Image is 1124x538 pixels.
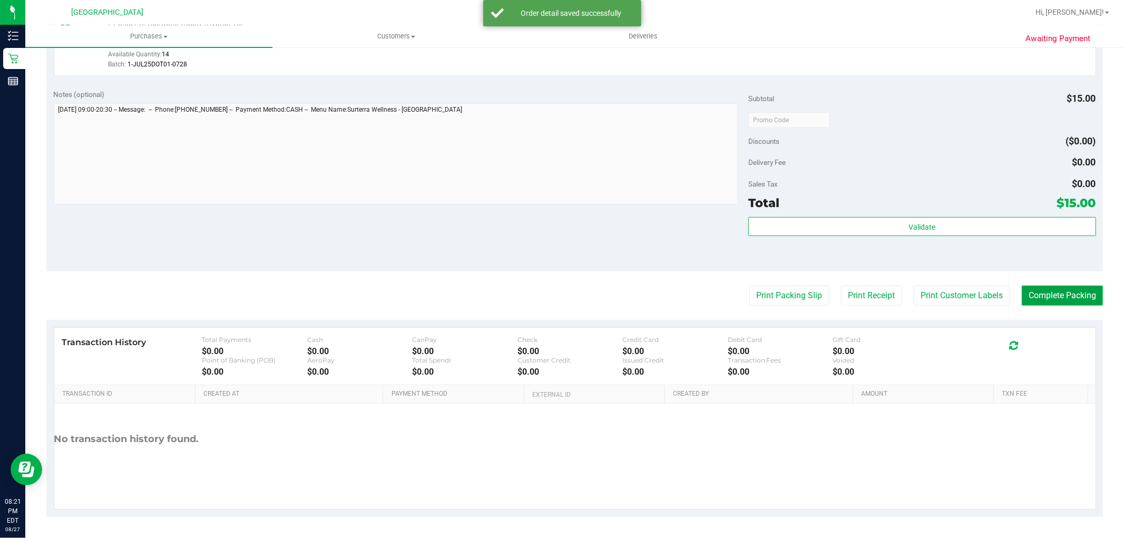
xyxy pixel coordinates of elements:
div: $0.00 [517,367,622,377]
a: Transaction ID [62,390,191,398]
div: Gift Card [833,336,937,344]
span: $15.00 [1057,195,1096,210]
span: Customers [273,32,519,41]
span: $15.00 [1067,93,1096,104]
a: Created At [203,390,379,398]
input: Promo Code [748,112,830,128]
div: Cash [307,336,412,344]
div: $0.00 [728,346,833,356]
a: Payment Method [392,390,520,398]
p: 08:21 PM EDT [5,497,21,525]
div: Customer Credit [517,356,622,364]
span: Notes (optional) [54,90,105,99]
div: $0.00 [622,367,727,377]
div: CanPay [412,336,517,344]
div: Issued Credit [622,356,727,364]
inline-svg: Inventory [8,31,18,41]
th: External ID [524,385,664,404]
a: Customers [272,25,520,47]
div: Debit Card [728,336,833,344]
inline-svg: Retail [8,53,18,64]
div: Transaction Fees [728,356,833,364]
span: Awaiting Payment [1025,33,1090,45]
a: Purchases [25,25,272,47]
a: Deliveries [520,25,767,47]
span: Hi, [PERSON_NAME]! [1035,8,1104,16]
div: Available Quantity: [108,47,375,67]
span: Purchases [25,32,272,41]
div: $0.00 [517,346,622,356]
div: $0.00 [412,346,517,356]
span: Subtotal [748,94,774,103]
button: Print Receipt [841,286,902,306]
div: Order detail saved successfully [510,8,633,18]
button: Validate [748,217,1096,236]
span: Deliveries [614,32,672,41]
div: No transaction history found. [54,404,199,475]
span: 1-JUL25DOT01-0728 [128,61,187,68]
span: 14 [162,51,169,58]
div: $0.00 [622,346,727,356]
iframe: Resource center [11,454,42,485]
span: Total [748,195,779,210]
div: Voided [833,356,937,364]
a: Created By [673,390,849,398]
div: Total Payments [202,336,307,344]
div: Check [517,336,622,344]
span: Delivery Fee [748,158,786,167]
span: Discounts [748,132,779,151]
span: Validate [908,223,935,231]
div: $0.00 [202,367,307,377]
div: $0.00 [412,367,517,377]
a: Amount [861,390,990,398]
div: Credit Card [622,336,727,344]
span: $0.00 [1072,178,1096,189]
button: Print Packing Slip [749,286,829,306]
div: $0.00 [833,367,937,377]
div: $0.00 [728,367,833,377]
button: Print Customer Labels [914,286,1010,306]
a: Txn Fee [1002,390,1084,398]
span: Batch: [108,61,126,68]
div: $0.00 [833,346,937,356]
div: AeroPay [307,356,412,364]
span: Sales Tax [748,180,778,188]
span: [GEOGRAPHIC_DATA] [72,8,144,17]
div: Point of Banking (POB) [202,356,307,364]
span: ($0.00) [1066,135,1096,146]
div: $0.00 [202,346,307,356]
button: Complete Packing [1022,286,1103,306]
span: $0.00 [1072,156,1096,168]
div: Total Spendr [412,356,517,364]
p: 08/27 [5,525,21,533]
div: $0.00 [307,367,412,377]
div: $0.00 [307,346,412,356]
inline-svg: Reports [8,76,18,86]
